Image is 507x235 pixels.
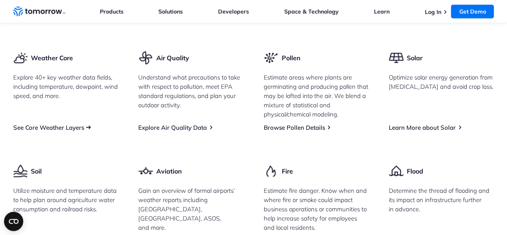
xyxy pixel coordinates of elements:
[407,53,422,62] h3: Solar
[31,167,42,176] h3: Soil
[218,8,249,15] a: Developers
[264,186,369,232] p: Estimate fire danger. Know when and where fire or smoke could impact business operations or commu...
[281,53,300,62] h3: Pollen
[138,124,207,131] a: Explore Air Quality Data
[374,8,390,15] a: Learn
[389,186,494,214] p: Determine the thread of flooding and its impact on infrastructure further in advance.
[389,124,456,131] a: Learn More about Solar
[156,53,189,62] h3: Air Quality
[4,212,23,231] button: Open CMP widget
[407,167,423,176] h3: Flood
[13,73,119,100] p: Explore 40+ key weather data fields, including temperature, dewpoint, wind speed, and more.
[31,53,73,62] h3: Weather Core
[389,73,494,91] p: Optimize solar energy generation from [MEDICAL_DATA] and avoid crop loss.
[264,73,369,119] p: Estimate areas where plants are germinating and producing pollen that may be lofted into the air....
[138,73,244,110] p: Understand what precautions to take with respect to pollution, meet EPA standard regulations, and...
[138,186,244,232] p: Gain an overview of formal airports’ weather reports including [GEOGRAPHIC_DATA], [GEOGRAPHIC_DAT...
[424,8,441,16] a: Log In
[13,6,65,18] a: Home link
[13,186,119,214] p: Utilize moisture and temperature data to help plan around agriculture water consumption and railr...
[156,167,182,176] h3: Aviation
[100,8,123,15] a: Products
[284,8,339,15] a: Space & Technology
[13,124,84,131] a: See Core Weather Layers
[158,8,183,15] a: Solutions
[281,167,293,176] h3: Fire
[264,124,325,131] a: Browse Pollen Details
[451,5,494,18] a: Get Demo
